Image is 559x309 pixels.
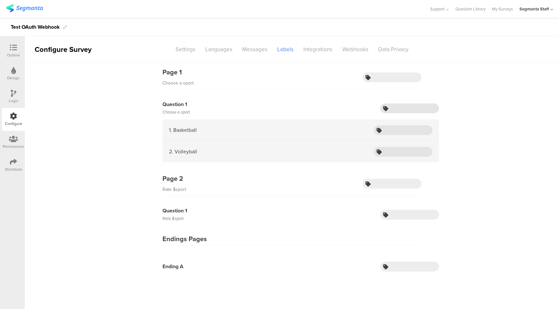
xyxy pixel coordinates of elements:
[162,207,187,215] div: Question 1
[430,6,445,12] span: Support
[7,52,20,58] div: Outline
[25,44,100,55] div: Configure Survey
[162,174,186,183] div: Page 2
[5,166,22,172] div: Distribute
[171,44,200,55] div: Settings
[298,44,337,55] div: Integrations
[9,98,18,104] div: Logic
[162,234,207,244] div: Endings Pages
[162,67,195,77] div: Page 1
[7,75,20,81] div: Design
[519,6,549,12] div: Segmanta Staff
[162,100,191,108] div: Question 1
[169,126,197,134] div: 1. Basketball
[162,263,183,270] div: Ending A
[162,215,187,223] div: Rate $sport
[11,22,60,32] div: Test OAuth Webhook
[200,44,237,55] div: Languages
[337,44,373,55] div: Webhooks
[162,79,195,87] div: Choose a sport.
[272,44,298,55] div: Labels
[162,186,186,193] div: Rate $sport
[6,4,43,12] img: segmanta logo
[237,44,272,55] div: Messages
[373,44,413,55] div: Data Privacy
[3,144,24,149] div: Permissions
[5,121,22,127] div: Configure
[162,108,191,116] div: Choose a sport.
[169,148,197,155] div: 2. Volleyball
